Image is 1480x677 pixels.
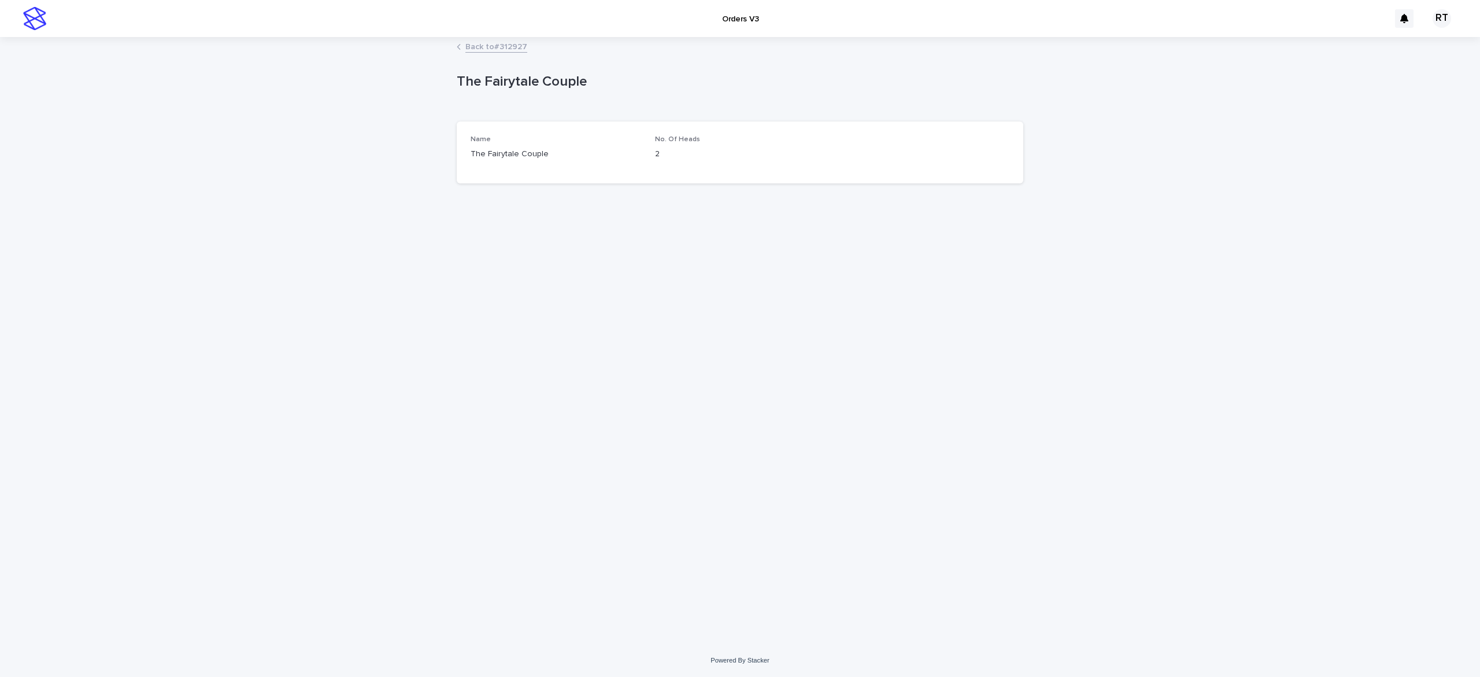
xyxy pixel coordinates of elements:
[655,136,700,143] span: No. Of Heads
[23,7,46,30] img: stacker-logo-s-only.png
[471,148,641,160] p: The Fairytale Couple
[655,148,826,160] p: 2
[465,39,527,53] a: Back to#312927
[711,657,769,664] a: Powered By Stacker
[1433,9,1451,28] div: RT
[457,73,1019,90] p: The Fairytale Couple
[471,136,491,143] span: Name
